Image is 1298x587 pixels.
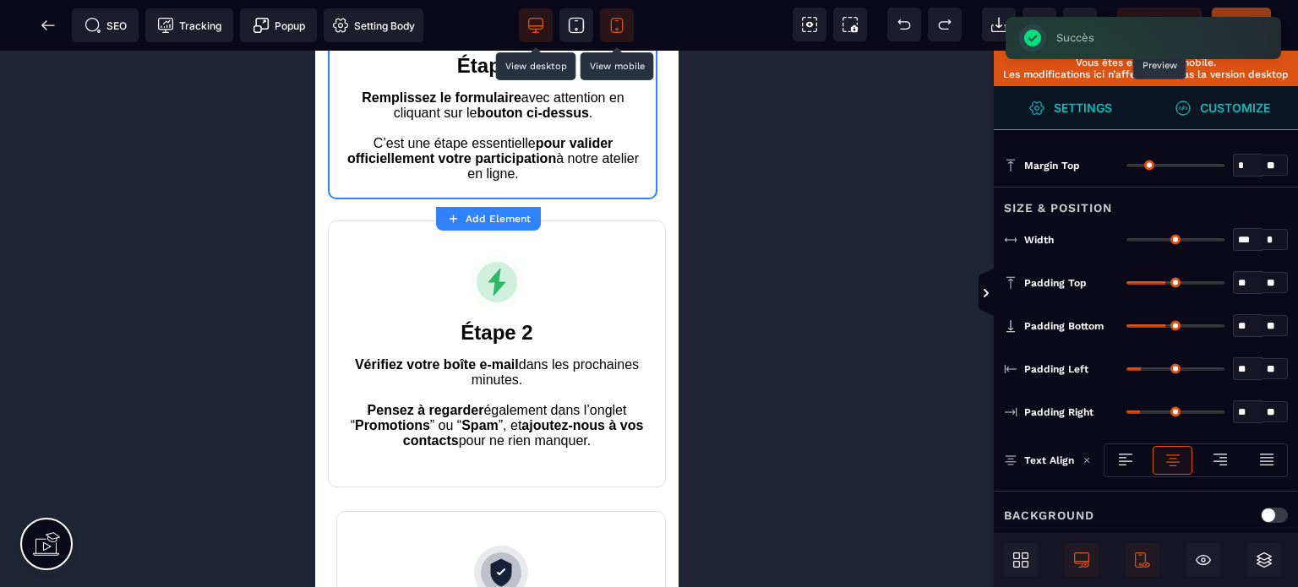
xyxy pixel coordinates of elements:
[161,55,273,69] b: bouton ci-dessus
[332,17,415,34] span: Setting Body
[1146,86,1298,130] span: Open Style Manager
[994,86,1146,130] span: Settings
[793,8,826,41] span: View components
[1004,505,1094,525] p: Background
[1065,543,1099,577] span: Desktop Only
[146,367,183,382] b: Spam
[1200,101,1270,114] strong: Customize
[150,561,221,584] b: Étape 3
[1002,68,1290,80] p: Les modifications ici n’affecterons pas la version desktop
[88,367,332,397] b: ajoutez-nous à vos contacts
[46,40,206,54] b: Remplissez le formulaire
[1117,8,1202,41] span: Preview
[26,35,330,135] text: avec attention en cliquant sur le . C’est une étape essentielle à notre atelier en ligne.
[40,367,115,382] b: Promotions
[1186,543,1220,577] span: Hide/Show Block
[1126,543,1159,577] span: Mobile Only
[1002,57,1290,68] p: Vous êtes en version mobile.
[253,17,305,34] span: Popup
[1024,405,1093,419] span: Padding Right
[1004,543,1038,577] span: Open Blocks
[466,213,531,225] strong: Add Element
[1024,276,1087,290] span: Padding Top
[157,17,221,34] span: Tracking
[1083,456,1091,465] img: loading
[436,207,541,231] button: Add Element
[1054,101,1112,114] strong: Settings
[1024,159,1080,172] span: Margin Top
[1004,452,1074,469] p: Text Align
[994,187,1298,218] div: Size & Position
[40,307,204,321] b: Vérifiez votre boîte e-mail
[1024,233,1054,247] span: Width
[22,302,341,402] text: dans les prochaines minutes. également dans l’onglet “ ” ou “ ”, et pour ne rien manquer.
[52,352,169,367] b: Pensez à regarder
[32,85,302,115] b: pour valider officiellement votre participation
[1247,543,1281,577] span: Open Layers
[142,3,214,26] b: Étape 1
[145,270,217,293] b: Étape 2
[155,204,209,258] img: b6606ffbb4648694007e19b7dd4a8ba6_lightning-icon.svg
[85,17,127,34] span: SEO
[1024,319,1104,333] span: Padding Bottom
[1024,362,1088,376] span: Padding Left
[833,8,867,41] span: Screenshot
[159,495,213,549] img: 59ef9bf7ba9b73c4c9a2e4ac6039e941_shield-icon.svg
